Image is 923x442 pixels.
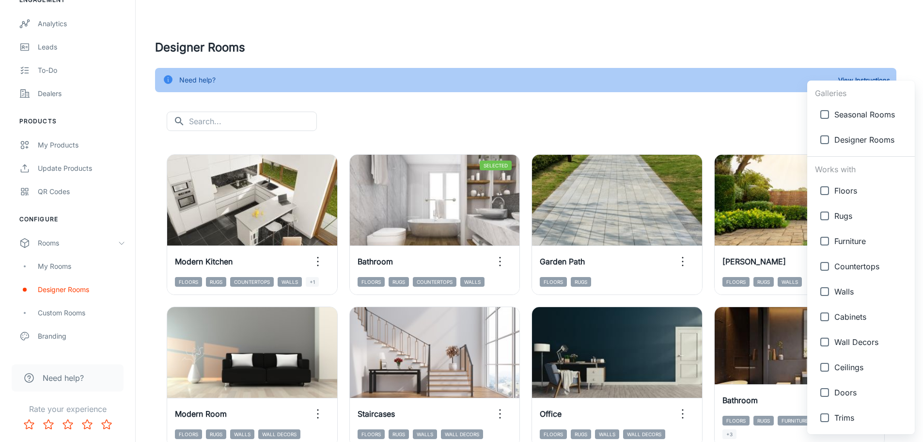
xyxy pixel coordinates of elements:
span: Ceilings [834,361,907,373]
span: Wall Decors [834,336,907,348]
span: Walls [834,286,907,297]
span: Countertops [834,261,907,272]
span: Furniture [834,235,907,247]
span: Doors [834,387,907,398]
span: Trims [834,412,907,424]
span: Rugs [834,210,907,222]
span: Floors [834,185,907,196]
span: Designer Rooms [834,134,907,146]
span: Cabinets [834,311,907,323]
span: Seasonal Rooms [834,109,907,120]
